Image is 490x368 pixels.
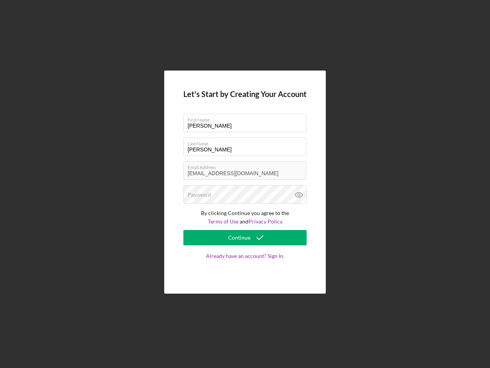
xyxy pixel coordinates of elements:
a: Privacy Policy [248,218,283,225]
h4: Let's Start by Creating Your Account [183,90,307,99]
div: Continue [228,230,250,245]
p: By clicking Continue you agree to the and [183,209,307,226]
button: Continue [183,230,307,245]
label: Email Address [188,162,306,170]
label: Last Name [188,138,306,146]
a: Terms of Use [208,218,238,225]
a: Already have an account? Sign In. [183,253,307,274]
label: Password [188,192,211,198]
label: First Name [188,114,306,123]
